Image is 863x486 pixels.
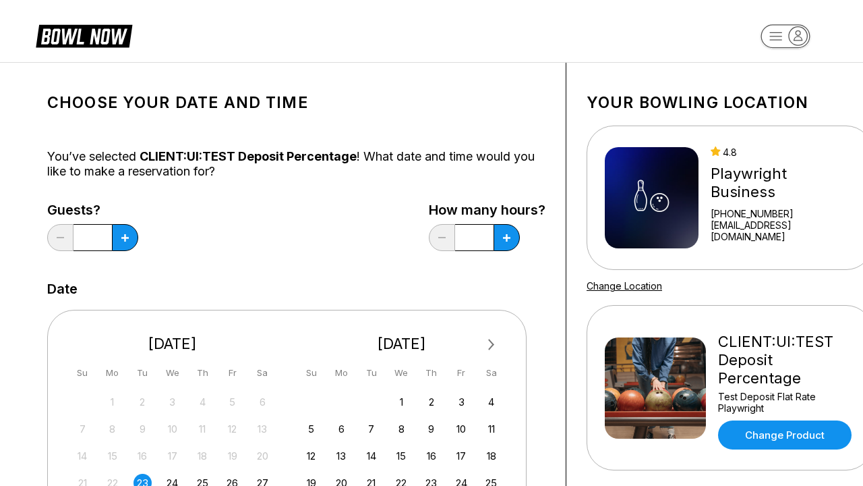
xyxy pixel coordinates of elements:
div: Mo [103,364,121,382]
div: We [163,364,181,382]
div: Choose Thursday, October 2nd, 2025 [422,393,440,411]
div: Not available Tuesday, September 2nd, 2025 [133,393,152,411]
div: 4.8 [711,146,855,158]
div: Choose Wednesday, October 8th, 2025 [392,420,411,438]
div: Not available Sunday, September 7th, 2025 [73,420,92,438]
div: Not available Tuesday, September 9th, 2025 [133,420,152,438]
div: Su [73,364,92,382]
div: Test Deposit Flat Rate Playwright [718,391,855,414]
div: [PHONE_NUMBER] [711,208,855,219]
div: Choose Sunday, October 12th, 2025 [302,447,320,465]
h1: Choose your Date and time [47,93,545,112]
div: Not available Saturday, September 13th, 2025 [254,420,272,438]
div: CLIENT:UI:TEST Deposit Percentage [718,333,855,387]
a: Change Location [587,280,662,292]
div: Th [194,364,212,382]
div: Not available Thursday, September 18th, 2025 [194,447,212,465]
div: You’ve selected ! What date and time would you like to make a reservation for? [47,149,545,179]
div: Not available Thursday, September 11th, 2025 [194,420,212,438]
div: Not available Sunday, September 14th, 2025 [73,447,92,465]
div: Choose Friday, October 17th, 2025 [452,447,471,465]
div: Not available Monday, September 1st, 2025 [103,393,121,411]
div: Not available Wednesday, September 10th, 2025 [163,420,181,438]
div: Th [422,364,440,382]
div: Playwright Business [711,165,855,201]
label: Guests? [47,202,138,217]
div: Choose Thursday, October 16th, 2025 [422,447,440,465]
div: [DATE] [297,335,506,353]
div: Choose Friday, October 3rd, 2025 [452,393,471,411]
div: Not available Saturday, September 6th, 2025 [254,393,272,411]
div: Tu [362,364,380,382]
div: Not available Friday, September 12th, 2025 [223,420,241,438]
div: Choose Wednesday, October 1st, 2025 [392,393,411,411]
div: Mo [332,364,351,382]
div: Choose Wednesday, October 15th, 2025 [392,447,411,465]
div: Choose Tuesday, October 7th, 2025 [362,420,380,438]
img: CLIENT:UI:TEST Deposit Percentage [605,337,706,439]
div: Not available Friday, September 5th, 2025 [223,393,241,411]
div: Not available Thursday, September 4th, 2025 [194,393,212,411]
div: Choose Saturday, October 11th, 2025 [482,420,500,438]
div: [DATE] [68,335,277,353]
span: CLIENT:UI:TEST Deposit Percentage [140,149,357,163]
a: Change Product [718,421,852,450]
div: Not available Monday, September 15th, 2025 [103,447,121,465]
div: Su [302,364,320,382]
div: Not available Friday, September 19th, 2025 [223,447,241,465]
div: Not available Monday, September 8th, 2025 [103,420,121,438]
a: [EMAIL_ADDRESS][DOMAIN_NAME] [711,219,855,242]
div: Fr [223,364,241,382]
div: Sa [254,364,272,382]
div: Choose Sunday, October 5th, 2025 [302,420,320,438]
label: How many hours? [429,202,545,217]
div: Choose Monday, October 6th, 2025 [332,420,351,438]
div: Tu [133,364,152,382]
div: Choose Tuesday, October 14th, 2025 [362,447,380,465]
div: Choose Saturday, October 18th, 2025 [482,447,500,465]
div: Not available Wednesday, September 3rd, 2025 [163,393,181,411]
div: Not available Saturday, September 20th, 2025 [254,447,272,465]
div: We [392,364,411,382]
div: Sa [482,364,500,382]
button: Next Month [481,334,502,356]
div: Not available Tuesday, September 16th, 2025 [133,447,152,465]
label: Date [47,281,78,296]
div: Choose Monday, October 13th, 2025 [332,447,351,465]
div: Fr [452,364,471,382]
div: Choose Friday, October 10th, 2025 [452,420,471,438]
img: Playwright Business [605,147,698,248]
div: Choose Thursday, October 9th, 2025 [422,420,440,438]
div: Choose Saturday, October 4th, 2025 [482,393,500,411]
div: Not available Wednesday, September 17th, 2025 [163,447,181,465]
